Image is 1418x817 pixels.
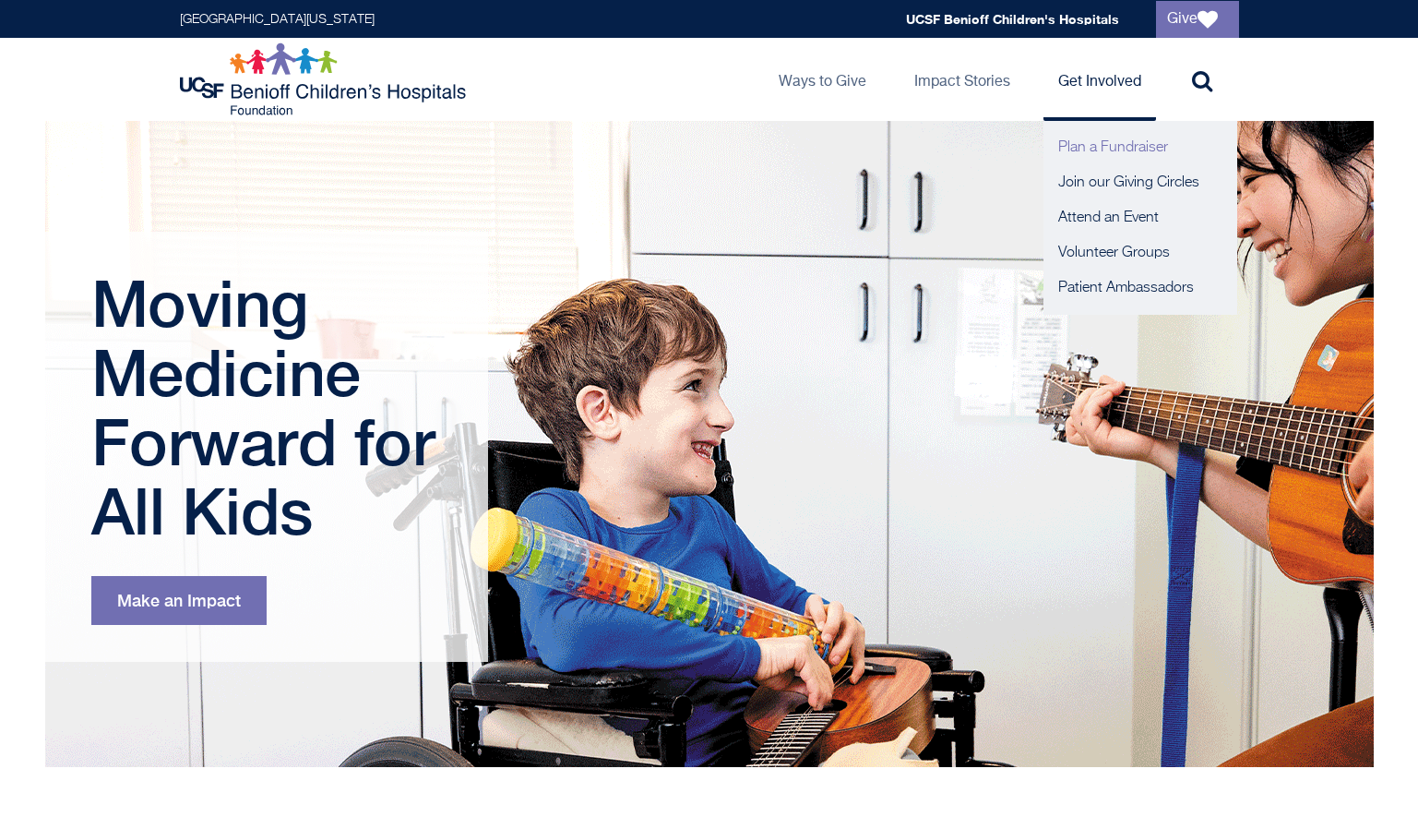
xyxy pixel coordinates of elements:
a: Give [1156,1,1239,38]
a: Join our Giving Circles [1043,165,1237,200]
a: Make an Impact [91,576,267,625]
a: UCSF Benioff Children's Hospitals [906,11,1119,27]
a: Get Involved [1043,38,1156,121]
a: [GEOGRAPHIC_DATA][US_STATE] [180,13,375,26]
img: Logo for UCSF Benioff Children's Hospitals Foundation [180,42,471,116]
a: Ways to Give [764,38,881,121]
h1: Moving Medicine Forward for All Kids [91,269,447,546]
a: Attend an Event [1043,200,1237,235]
a: Impact Stories [900,38,1025,121]
a: Volunteer Groups [1043,235,1237,270]
a: Plan a Fundraiser [1043,130,1237,165]
a: Patient Ambassadors [1043,270,1237,306]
